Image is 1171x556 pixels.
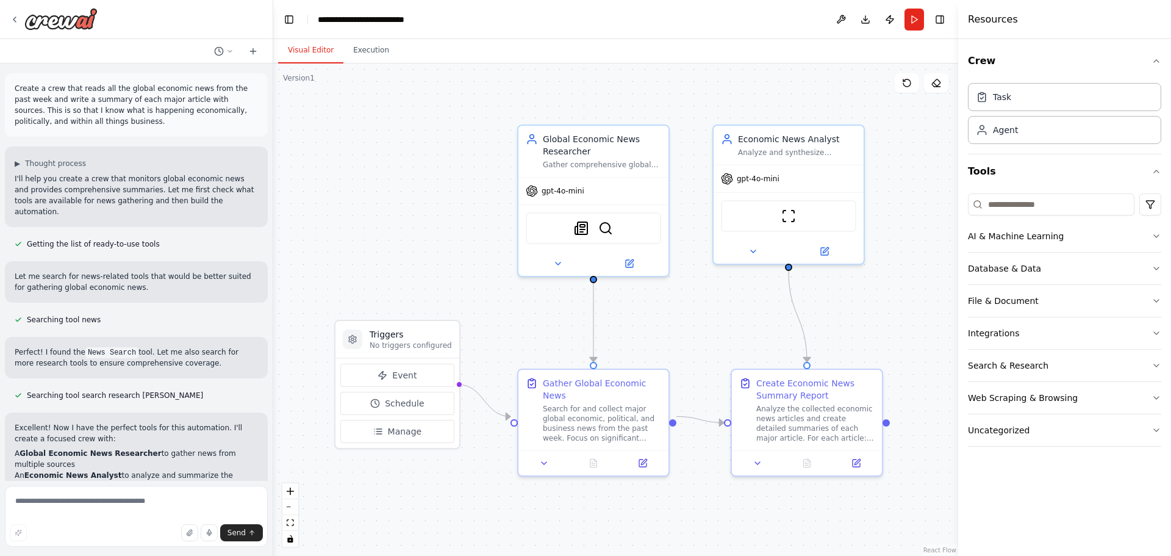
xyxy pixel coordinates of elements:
div: React Flow controls [282,483,298,547]
div: Database & Data [968,262,1041,275]
div: Search & Research [968,359,1048,372]
button: Improve this prompt [10,524,27,541]
p: Excellent! Now I have the perfect tools for this automation. I'll create a focused crew with: [15,422,258,444]
button: Click to speak your automation idea [201,524,218,541]
a: React Flow attribution [923,547,956,554]
div: Gather comprehensive global economic, political, and business news from the past week across majo... [543,160,661,170]
div: Create Economic News Summary Report [756,377,875,402]
p: Perfect! I found the tool. Let me also search for more research tools to ensure comprehensive cov... [15,347,258,369]
img: Logo [24,8,98,30]
button: Web Scraping & Browsing [968,382,1161,414]
p: Create a crew that reads all the global economic news from the past week and write a summary of e... [15,83,258,127]
li: An to analyze and summarize the findings [15,470,258,492]
span: Thought process [25,159,86,168]
button: Upload files [181,524,198,541]
button: Send [220,524,263,541]
div: Economic News Analyst [738,133,856,145]
strong: Global Economic News Researcher [20,449,161,458]
button: Tools [968,154,1161,189]
img: SerplyNewsSearchTool [574,221,589,236]
div: Integrations [968,327,1019,339]
button: File & Document [968,285,1161,317]
p: Let me search for news-related tools that would be better suited for gathering global economic news. [15,271,258,293]
button: ▶Thought process [15,159,86,168]
div: Global Economic News ResearcherGather comprehensive global economic, political, and business news... [517,125,670,277]
span: gpt-4o-mini [737,174,779,184]
li: A to gather news from multiple sources [15,448,258,470]
button: Schedule [340,392,454,415]
button: Uncategorized [968,414,1161,446]
button: Switch to previous chat [209,44,238,59]
div: Web Scraping & Browsing [968,392,1078,404]
button: No output available [781,456,833,471]
span: ▶ [15,159,20,168]
span: gpt-4o-mini [542,186,584,196]
g: Edge from 249bfa1d-a0d7-443b-adb6-a11b38081751 to 446f0ab7-e074-4a7d-bc4d-dd7bad70ccd5 [782,271,813,362]
button: Execution [343,38,399,63]
span: Send [227,528,246,538]
img: ScrapeWebsiteTool [781,209,796,223]
span: Searching tool news [27,315,101,325]
div: Analyze and synthesize collected economic news into comprehensive, well-structured summaries with... [738,148,856,157]
button: zoom in [282,483,298,499]
button: Crew [968,44,1161,78]
div: Economic News AnalystAnalyze and synthesize collected economic news into comprehensive, well-stru... [712,125,865,265]
div: TriggersNo triggers configuredEventScheduleManage [334,320,460,449]
div: Global Economic News Researcher [543,133,661,157]
button: Hide right sidebar [931,11,948,28]
code: News Search [85,347,138,358]
h3: Triggers [370,328,452,341]
button: Start a new chat [243,44,263,59]
strong: Economic News Analyst [24,471,122,480]
button: Search & Research [968,350,1161,381]
button: toggle interactivity [282,531,298,547]
button: No output available [568,456,620,471]
span: Schedule [385,397,424,410]
div: Agent [993,124,1018,136]
h4: Resources [968,12,1018,27]
button: Open in side panel [595,256,664,271]
span: Manage [388,425,422,438]
button: Open in side panel [835,456,877,471]
div: Tools [968,189,1161,457]
button: Open in side panel [790,244,859,259]
div: Crew [968,78,1161,154]
span: Searching tool search research [PERSON_NAME] [27,391,203,400]
div: Gather Global Economic NewsSearch for and collect major global economic, political, and business ... [517,369,670,477]
button: Integrations [968,317,1161,349]
g: Edge from d3571818-43b6-47f9-87b1-201ea5e32d82 to 446f0ab7-e074-4a7d-bc4d-dd7bad70ccd5 [676,411,724,429]
button: fit view [282,515,298,531]
div: Gather Global Economic News [543,377,661,402]
button: Hide left sidebar [281,11,298,28]
p: No triggers configured [370,341,452,350]
span: Getting the list of ready-to-use tools [27,239,160,249]
div: Uncategorized [968,424,1030,436]
p: I'll help you create a crew that monitors global economic news and provides comprehensive summari... [15,173,258,217]
div: Search for and collect major global economic, political, and business news from the past week. Fo... [543,404,661,443]
g: Edge from b7283f55-9feb-4bb7-8b75-790fe6eb06c2 to d3571818-43b6-47f9-87b1-201ea5e32d82 [587,281,600,362]
img: SerperDevTool [598,221,613,236]
button: Event [340,364,454,387]
button: Manage [340,420,454,443]
div: Version 1 [283,73,315,83]
div: AI & Machine Learning [968,230,1064,242]
button: AI & Machine Learning [968,220,1161,252]
div: Analyze the collected economic news articles and create detailed summaries of each major article.... [756,404,875,443]
nav: breadcrumb [318,13,404,26]
button: Visual Editor [278,38,343,63]
span: Event [392,369,417,381]
div: Create Economic News Summary ReportAnalyze the collected economic news articles and create detail... [731,369,883,477]
g: Edge from triggers to d3571818-43b6-47f9-87b1-201ea5e32d82 [458,378,510,423]
button: Open in side panel [621,456,664,471]
button: Database & Data [968,253,1161,284]
div: Task [993,91,1011,103]
button: zoom out [282,499,298,515]
div: File & Document [968,295,1039,307]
